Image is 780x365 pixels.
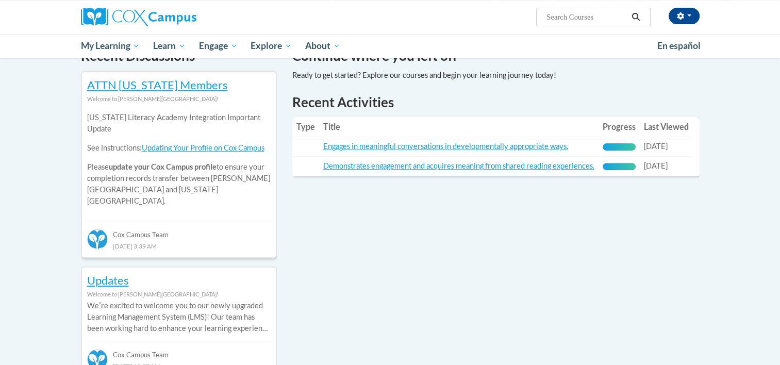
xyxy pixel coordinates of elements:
[87,229,108,250] img: Cox Campus Team
[644,161,668,170] span: [DATE]
[644,142,668,151] span: [DATE]
[87,289,271,300] div: Welcome to [PERSON_NAME][GEOGRAPHIC_DATA]!
[323,142,568,151] a: Engages in meaningful conversations in developmentally appropriate ways.
[640,117,693,137] th: Last Viewed
[298,34,347,58] a: About
[87,142,271,154] p: See instructions:
[599,117,640,137] th: Progress
[65,34,715,58] div: Main menu
[545,11,628,23] input: Search Courses
[87,342,271,360] div: Cox Campus Team
[146,34,192,58] a: Learn
[603,143,636,151] div: Progress, %
[153,40,186,52] span: Learn
[87,273,129,287] a: Updates
[87,105,271,214] div: Please to ensure your completion records transfer between [PERSON_NAME][GEOGRAPHIC_DATA] and [US_...
[319,117,599,137] th: Title
[657,40,701,51] span: En español
[87,93,271,105] div: Welcome to [PERSON_NAME][GEOGRAPHIC_DATA]!
[81,8,196,26] img: Cox Campus
[305,40,340,52] span: About
[651,35,707,57] a: En español
[669,8,700,24] button: Account Settings
[251,40,292,52] span: Explore
[87,222,271,240] div: Cox Campus Team
[199,40,238,52] span: Engage
[87,240,271,252] div: [DATE] 3:39 AM
[80,40,140,52] span: My Learning
[109,162,217,171] b: update your Cox Campus profile
[87,300,271,334] p: Weʹre excited to welcome you to our newly upgraded Learning Management System (LMS)! Our team has...
[244,34,298,58] a: Explore
[323,161,594,170] a: Demonstrates engagement and acquires meaning from shared reading experiences.
[81,8,277,26] a: Cox Campus
[603,163,636,170] div: Progress, %
[87,112,271,135] p: [US_STATE] Literacy Academy Integration Important Update
[142,143,264,152] a: Updating Your Profile on Cox Campus
[192,34,244,58] a: Engage
[292,117,319,137] th: Type
[292,93,700,111] h1: Recent Activities
[87,78,228,92] a: ATTN [US_STATE] Members
[628,11,643,23] button: Search
[74,34,147,58] a: My Learning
